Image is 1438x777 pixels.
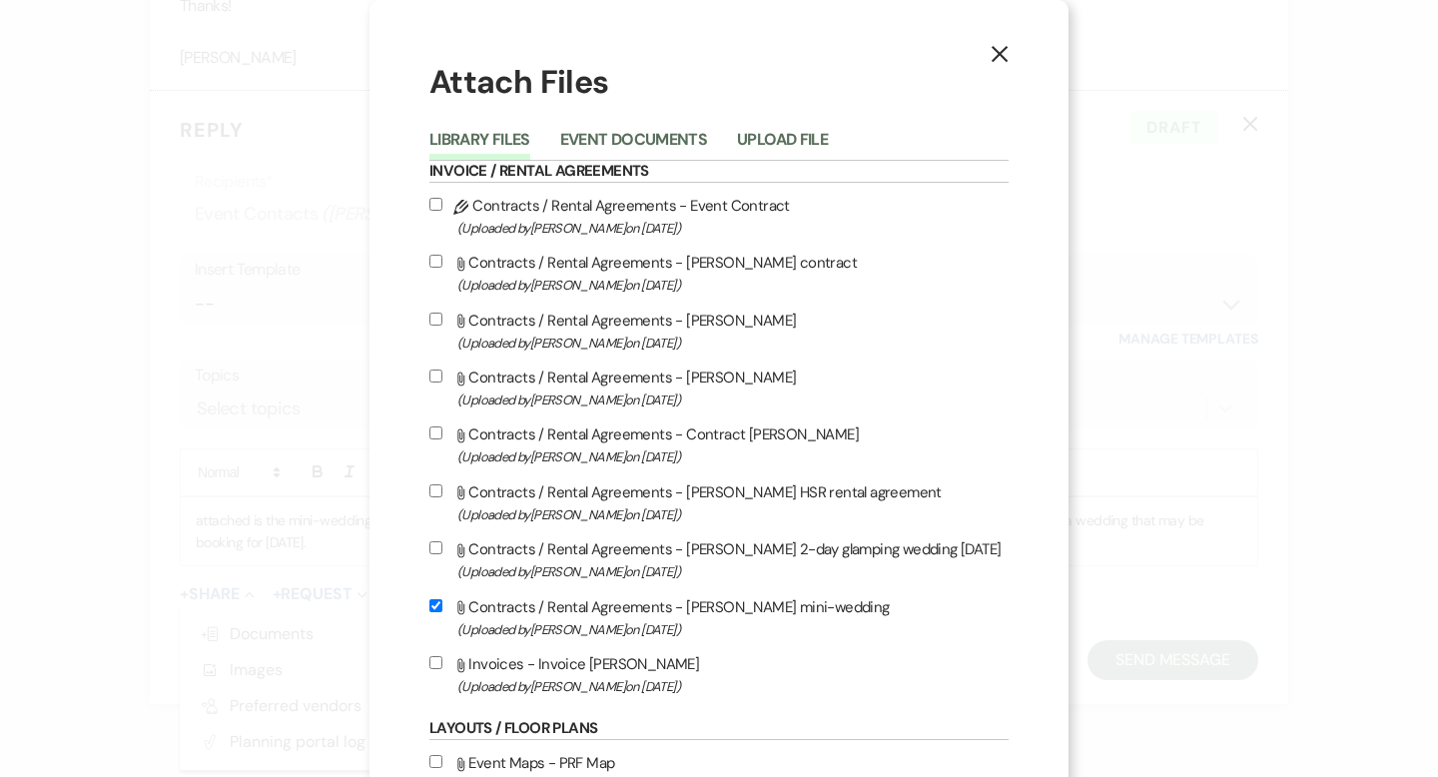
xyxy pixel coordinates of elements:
input: Event Maps - PRF Map(Uploaded by[PERSON_NAME]on [DATE]) [429,755,442,768]
button: Library Files [429,132,530,160]
span: (Uploaded by [PERSON_NAME] on [DATE] ) [457,560,1009,583]
span: (Uploaded by [PERSON_NAME] on [DATE] ) [457,274,1009,297]
span: (Uploaded by [PERSON_NAME] on [DATE] ) [457,618,1009,641]
h1: Attach Files [429,60,1009,105]
input: Contracts / Rental Agreements - [PERSON_NAME](Uploaded by[PERSON_NAME]on [DATE]) [429,370,442,383]
label: Contracts / Rental Agreements - [PERSON_NAME] mini-wedding [429,594,1009,641]
span: (Uploaded by [PERSON_NAME] on [DATE] ) [457,217,1009,240]
button: Upload File [737,132,828,160]
input: Contracts / Rental Agreements - [PERSON_NAME] contract(Uploaded by[PERSON_NAME]on [DATE]) [429,255,442,268]
h6: Layouts / Floor Plans [429,718,1009,740]
label: Contracts / Rental Agreements - Event Contract [429,193,1009,240]
input: Contracts / Rental Agreements - [PERSON_NAME] HSR rental agreement(Uploaded by[PERSON_NAME]on [DA... [429,484,442,497]
input: Contracts / Rental Agreements - [PERSON_NAME] mini-wedding(Uploaded by[PERSON_NAME]on [DATE]) [429,599,442,612]
input: Contracts / Rental Agreements - [PERSON_NAME](Uploaded by[PERSON_NAME]on [DATE]) [429,313,442,326]
label: Contracts / Rental Agreements - [PERSON_NAME] HSR rental agreement [429,479,1009,526]
h6: Invoice / Rental Agreements [429,161,1009,183]
label: Contracts / Rental Agreements - [PERSON_NAME] 2-day glamping wedding [DATE] [429,536,1009,583]
span: (Uploaded by [PERSON_NAME] on [DATE] ) [457,675,1009,698]
span: (Uploaded by [PERSON_NAME] on [DATE] ) [457,445,1009,468]
label: Contracts / Rental Agreements - [PERSON_NAME] [429,308,1009,355]
label: Contracts / Rental Agreements - [PERSON_NAME] contract [429,250,1009,297]
label: Contracts / Rental Agreements - [PERSON_NAME] [429,365,1009,411]
span: (Uploaded by [PERSON_NAME] on [DATE] ) [457,332,1009,355]
input: Contracts / Rental Agreements - Contract [PERSON_NAME](Uploaded by[PERSON_NAME]on [DATE]) [429,426,442,439]
span: (Uploaded by [PERSON_NAME] on [DATE] ) [457,503,1009,526]
label: Invoices - Invoice [PERSON_NAME] [429,651,1009,698]
input: Contracts / Rental Agreements - Event Contract(Uploaded by[PERSON_NAME]on [DATE]) [429,198,442,211]
input: Invoices - Invoice [PERSON_NAME](Uploaded by[PERSON_NAME]on [DATE]) [429,656,442,669]
label: Contracts / Rental Agreements - Contract [PERSON_NAME] [429,421,1009,468]
span: (Uploaded by [PERSON_NAME] on [DATE] ) [457,388,1009,411]
input: Contracts / Rental Agreements - [PERSON_NAME] 2-day glamping wedding [DATE](Uploaded by[PERSON_NA... [429,541,442,554]
button: Event Documents [560,132,707,160]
